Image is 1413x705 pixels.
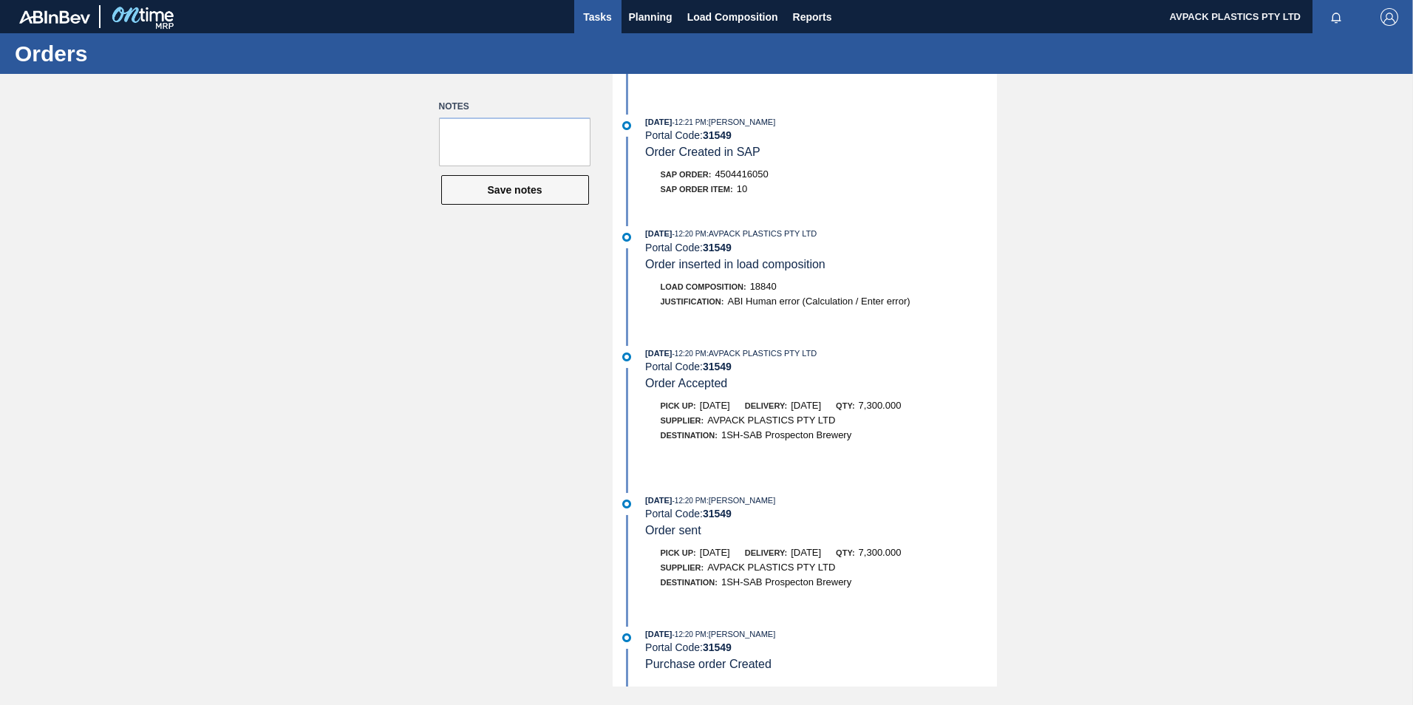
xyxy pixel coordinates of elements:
[703,508,732,520] strong: 31549
[703,242,732,253] strong: 31549
[737,183,747,194] span: 10
[700,400,730,411] span: [DATE]
[582,8,614,26] span: Tasks
[673,350,706,358] span: - 12:20 PM
[791,547,821,558] span: [DATE]
[715,168,768,180] span: 4504416050
[645,117,672,126] span: [DATE]
[859,400,902,411] span: 7,300.000
[727,296,910,307] span: ABI Human error (Calculation / Enter error)
[15,45,277,62] h1: Orders
[645,129,996,141] div: Portal Code:
[661,170,712,179] span: SAP Order:
[645,377,727,389] span: Order Accepted
[645,258,825,270] span: Order inserted in load composition
[645,508,996,520] div: Portal Code:
[859,547,902,558] span: 7,300.000
[703,641,732,653] strong: 31549
[661,416,704,425] span: Supplier:
[703,361,732,372] strong: 31549
[661,297,724,306] span: Justification:
[673,630,706,638] span: - 12:20 PM
[629,8,673,26] span: Planning
[1312,7,1360,27] button: Notifications
[645,146,760,158] span: Order Created in SAP
[661,401,696,410] span: Pick up:
[645,242,996,253] div: Portal Code:
[836,401,854,410] span: Qty:
[750,281,777,292] span: 18840
[441,175,589,205] button: Save notes
[700,547,730,558] span: [DATE]
[706,349,817,358] span: : AVPACK PLASTICS PTY LTD
[645,524,701,537] span: Order sent
[673,497,706,505] span: - 12:20 PM
[793,8,832,26] span: Reports
[673,230,706,238] span: - 12:20 PM
[836,548,854,557] span: Qty:
[439,96,590,117] label: Notes
[622,352,631,361] img: atual
[791,400,821,411] span: [DATE]
[645,496,672,505] span: [DATE]
[622,233,631,242] img: atual
[645,641,996,653] div: Portal Code:
[721,576,851,587] span: 1SH-SAB Prospecton Brewery
[622,121,631,130] img: atual
[645,349,672,358] span: [DATE]
[673,118,706,126] span: - 12:21 PM
[707,562,835,573] span: AVPACK PLASTICS PTY LTD
[661,563,704,572] span: Supplier:
[622,633,631,642] img: atual
[706,630,776,638] span: : [PERSON_NAME]
[645,229,672,238] span: [DATE]
[706,496,776,505] span: : [PERSON_NAME]
[661,431,718,440] span: Destination:
[706,229,817,238] span: : AVPACK PLASTICS PTY LTD
[19,10,90,24] img: TNhmsLtSVTkK8tSr43FrP2fwEKptu5GPRR3wAAAABJRU5ErkJggg==
[661,282,746,291] span: Load Composition :
[645,658,772,670] span: Purchase order Created
[661,578,718,587] span: Destination:
[745,548,787,557] span: Delivery:
[706,117,776,126] span: : [PERSON_NAME]
[745,401,787,410] span: Delivery:
[622,500,631,508] img: atual
[721,429,851,440] span: 1SH-SAB Prospecton Brewery
[1380,8,1398,26] img: Logout
[707,415,835,426] span: AVPACK PLASTICS PTY LTD
[687,8,778,26] span: Load Composition
[645,630,672,638] span: [DATE]
[703,129,732,141] strong: 31549
[645,361,996,372] div: Portal Code:
[661,185,733,194] span: SAP Order Item:
[661,548,696,557] span: Pick up:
